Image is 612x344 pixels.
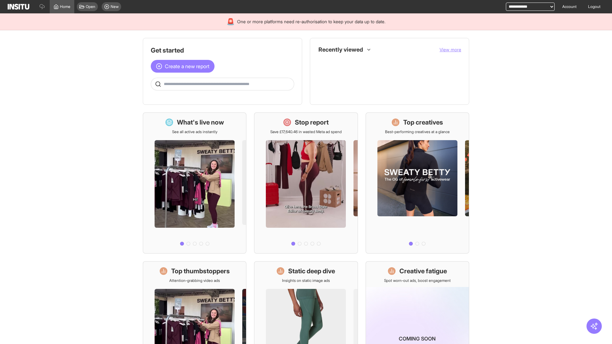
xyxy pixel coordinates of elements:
h1: Get started [151,46,294,55]
button: View more [440,47,461,53]
h1: Top thumbstoppers [171,267,230,276]
img: Logo [8,4,29,10]
span: Open [86,4,95,9]
span: Home [60,4,70,9]
span: View more [440,47,461,52]
h1: Stop report [295,118,329,127]
a: Top creativesBest-performing creatives at a glance [366,112,469,254]
span: New [111,4,119,9]
p: Insights on static image ads [282,278,330,283]
div: 🚨 [227,17,235,26]
h1: Static deep dive [288,267,335,276]
a: What's live nowSee all active ads instantly [143,112,246,254]
p: See all active ads instantly [172,129,217,134]
span: Create a new report [165,62,209,70]
button: Create a new report [151,60,215,73]
h1: Top creatives [403,118,443,127]
h1: What's live now [177,118,224,127]
p: Attention-grabbing video ads [169,278,220,283]
span: One or more platforms need re-authorisation to keep your data up to date. [237,18,385,25]
p: Best-performing creatives at a glance [385,129,450,134]
p: Save £17,640.46 in wasted Meta ad spend [270,129,342,134]
a: Stop reportSave £17,640.46 in wasted Meta ad spend [254,112,358,254]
